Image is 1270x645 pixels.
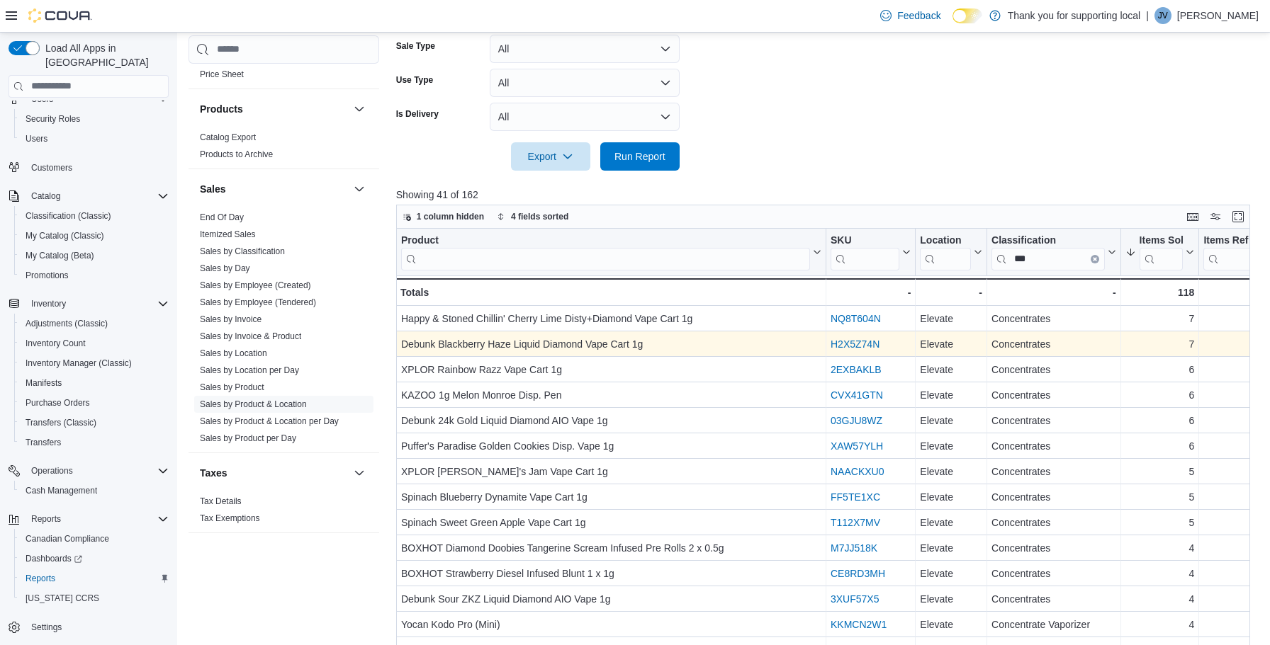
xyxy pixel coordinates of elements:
[3,294,174,314] button: Inventory
[20,110,86,127] a: Security Roles
[31,162,72,173] span: Customers
[491,208,574,225] button: 4 fields sorted
[490,103,680,131] button: All
[200,132,256,142] a: Catalog Export
[26,553,82,564] span: Dashboards
[20,570,61,587] a: Reports
[1125,387,1194,404] div: 6
[920,234,971,247] div: Location
[397,208,490,225] button: 1 column hidden
[26,188,66,205] button: Catalog
[31,513,61,525] span: Reports
[31,190,60,202] span: Catalog
[991,387,1116,404] div: Concentrates
[401,463,821,480] div: XPLOR [PERSON_NAME]'s Jam Vape Cart 1g
[831,313,881,324] a: NQ8T604N
[1203,284,1267,301] div: 0
[200,182,226,196] h3: Sales
[401,234,810,270] div: Product
[991,336,1116,353] div: Concentrates
[26,250,94,261] span: My Catalog (Beta)
[189,129,379,169] div: Products
[20,207,117,224] a: Classification (Classic)
[1203,616,1267,633] div: 0
[1125,234,1194,270] button: Items Sold
[1203,361,1267,378] div: 0
[991,438,1116,455] div: Concentrates
[20,414,169,431] span: Transfers (Classic)
[1125,514,1194,531] div: 5
[991,540,1116,556] div: Concentrates
[200,365,299,375] a: Sales by Location per Day
[200,466,348,480] button: Taxes
[991,284,1116,301] div: -
[189,493,379,532] div: Taxes
[417,211,484,222] span: 1 column hidden
[20,130,53,147] a: Users
[1203,336,1267,353] div: 0
[200,348,267,358] a: Sales by Location
[20,315,169,332] span: Adjustments (Classic)
[831,338,880,350] a: H2X5Z74N
[920,590,982,607] div: Elevate
[26,210,111,222] span: Classification (Classic)
[20,227,110,244] a: My Catalog (Classic)
[396,74,433,86] label: Use Type
[26,295,72,312] button: Inventory
[14,266,174,285] button: Promotions
[1090,254,1098,263] button: Clear input
[831,568,885,579] a: CE8RD3MH
[831,234,899,270] div: SKU URL
[26,159,169,176] span: Customers
[31,298,66,309] span: Inventory
[26,437,61,448] span: Transfers
[401,565,821,582] div: BOXHOT Strawberry Diesel Infused Blunt 1 x 1g
[1203,310,1267,327] div: 0
[920,514,982,531] div: Elevate
[1008,7,1141,24] p: Thank you for supporting local
[1203,234,1256,247] div: Items Ref
[831,415,882,426] a: 03GJU8WZ
[26,573,55,584] span: Reports
[920,489,982,506] div: Elevate
[26,230,104,241] span: My Catalog (Classic)
[991,361,1116,378] div: Concentrates
[1125,616,1194,633] div: 4
[20,414,102,431] a: Transfers (Classic)
[920,412,982,429] div: Elevate
[401,412,821,429] div: Debunk 24k Gold Liquid Diamond AIO Vape 1g
[26,510,169,527] span: Reports
[831,466,884,477] a: NAACKXU0
[20,550,169,567] span: Dashboards
[20,227,169,244] span: My Catalog (Classic)
[14,246,174,266] button: My Catalog (Beta)
[1203,412,1267,429] div: 0
[20,335,91,352] a: Inventory Count
[26,338,86,349] span: Inventory Count
[831,593,879,605] a: 3XUF57X5
[831,234,899,247] div: SKU
[991,489,1116,506] div: Concentrates
[20,207,169,224] span: Classification (Classic)
[351,101,368,118] button: Products
[401,336,821,353] div: Debunk Blackberry Haze Liquid Diamond Vape Cart 1g
[26,533,109,544] span: Canadian Compliance
[20,355,169,372] span: Inventory Manager (Classic)
[1203,590,1267,607] div: 0
[831,234,911,270] button: SKU
[1203,234,1267,270] button: Items Ref
[26,593,99,604] span: [US_STATE] CCRS
[831,491,880,503] a: FF5TE1XC
[401,616,821,633] div: Yocan Kodo Pro (Mini)
[1203,540,1267,556] div: 0
[20,590,105,607] a: [US_STATE] CCRS
[920,540,982,556] div: Elevate
[14,226,174,246] button: My Catalog (Classic)
[26,113,80,125] span: Security Roles
[200,246,285,256] a: Sales by Classification
[1230,208,1247,225] button: Enter fullscreen
[1125,463,1194,480] div: 5
[20,355,137,372] a: Inventory Manager (Classic)
[20,110,169,127] span: Security Roles
[920,387,982,404] div: Elevate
